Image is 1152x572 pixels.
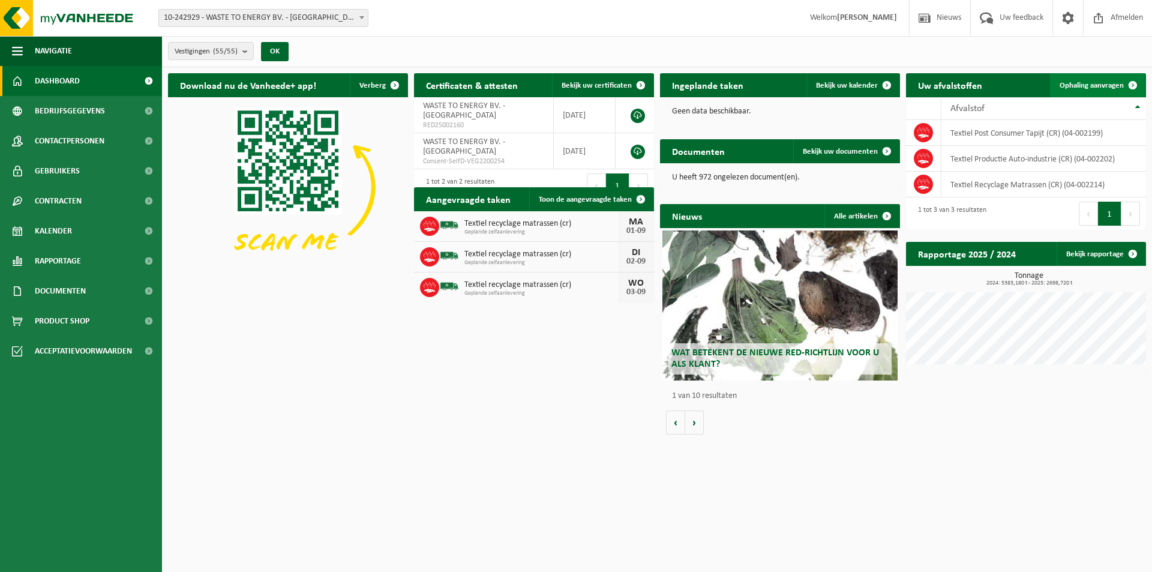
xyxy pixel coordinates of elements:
div: DI [624,248,648,257]
div: 02-09 [624,257,648,266]
span: RED25002160 [423,121,544,130]
a: Toon de aangevraagde taken [529,187,653,211]
span: WASTE TO ENERGY BV. - [GEOGRAPHIC_DATA] [423,137,505,156]
button: Vestigingen(55/55) [168,42,254,60]
span: Vestigingen [175,43,238,61]
span: 10-242929 - WASTE TO ENERGY BV. - NIJKERK [159,10,368,26]
div: WO [624,278,648,288]
h3: Tonnage [912,272,1146,286]
img: BL-SO-LV [439,215,460,235]
span: Geplande zelfaanlevering [464,290,618,297]
span: Ophaling aanvragen [1060,82,1124,89]
h2: Aangevraagde taken [414,187,523,211]
p: 1 van 10 resultaten [672,392,894,400]
span: Bekijk uw documenten [803,148,878,155]
h2: Documenten [660,139,737,163]
span: Consent-SelfD-VEG2200254 [423,157,544,166]
button: 1 [1098,202,1121,226]
span: Gebruikers [35,156,80,186]
img: BL-SO-LV [439,276,460,297]
span: Product Shop [35,306,89,336]
img: BL-SO-LV [439,245,460,266]
span: Rapportage [35,246,81,276]
span: Acceptatievoorwaarden [35,336,132,366]
div: MA [624,217,648,227]
a: Wat betekent de nieuwe RED-richtlijn voor u als klant? [662,230,898,381]
button: OK [261,42,289,61]
button: Vorige [666,411,685,435]
td: [DATE] [554,133,616,169]
div: 1 tot 3 van 3 resultaten [912,200,986,227]
span: WASTE TO ENERGY BV. - [GEOGRAPHIC_DATA] [423,101,505,120]
span: 2024: 5383,180 t - 2025: 2698,720 t [912,280,1146,286]
span: Geplande zelfaanlevering [464,229,618,236]
span: Geplande zelfaanlevering [464,259,618,266]
td: Textiel Recyclage Matrassen (CR) (04-002214) [941,172,1146,197]
span: Afvalstof [950,104,985,113]
a: Bekijk uw kalender [806,73,899,97]
span: Documenten [35,276,86,306]
img: Download de VHEPlus App [168,97,408,277]
a: Alle artikelen [824,204,899,228]
button: Next [1121,202,1140,226]
h2: Download nu de Vanheede+ app! [168,73,328,97]
div: 1 tot 2 van 2 resultaten [420,172,494,199]
span: Wat betekent de nieuwe RED-richtlijn voor u als klant? [671,348,879,369]
count: (55/55) [213,47,238,55]
button: Volgende [685,411,704,435]
div: 01-09 [624,227,648,235]
a: Bekijk uw certificaten [552,73,653,97]
p: Geen data beschikbaar. [672,107,888,116]
span: 10-242929 - WASTE TO ENERGY BV. - NIJKERK [158,9,368,27]
div: 03-09 [624,288,648,297]
td: [DATE] [554,97,616,133]
a: Ophaling aanvragen [1050,73,1145,97]
span: Dashboard [35,66,80,96]
span: Textiel recyclage matrassen (cr) [464,250,618,259]
span: Contracten [35,186,82,216]
h2: Nieuws [660,204,714,227]
strong: [PERSON_NAME] [837,13,897,22]
p: U heeft 972 ongelezen document(en). [672,173,888,182]
button: Next [629,173,648,197]
span: Bedrijfsgegevens [35,96,105,126]
button: Previous [587,173,606,197]
span: Contactpersonen [35,126,104,156]
h2: Uw afvalstoffen [906,73,994,97]
td: Textiel Post Consumer Tapijt (CR) (04-002199) [941,120,1146,146]
span: Toon de aangevraagde taken [539,196,632,203]
span: Bekijk uw kalender [816,82,878,89]
span: Navigatie [35,36,72,66]
h2: Ingeplande taken [660,73,755,97]
a: Bekijk rapportage [1057,242,1145,266]
button: 1 [606,173,629,197]
span: Bekijk uw certificaten [562,82,632,89]
h2: Certificaten & attesten [414,73,530,97]
button: Previous [1079,202,1098,226]
span: Verberg [359,82,386,89]
span: Kalender [35,216,72,246]
button: Verberg [350,73,407,97]
a: Bekijk uw documenten [793,139,899,163]
span: Textiel recyclage matrassen (cr) [464,219,618,229]
span: Textiel recyclage matrassen (cr) [464,280,618,290]
td: Textiel Productie Auto-industrie (CR) (04-002202) [941,146,1146,172]
h2: Rapportage 2025 / 2024 [906,242,1028,265]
